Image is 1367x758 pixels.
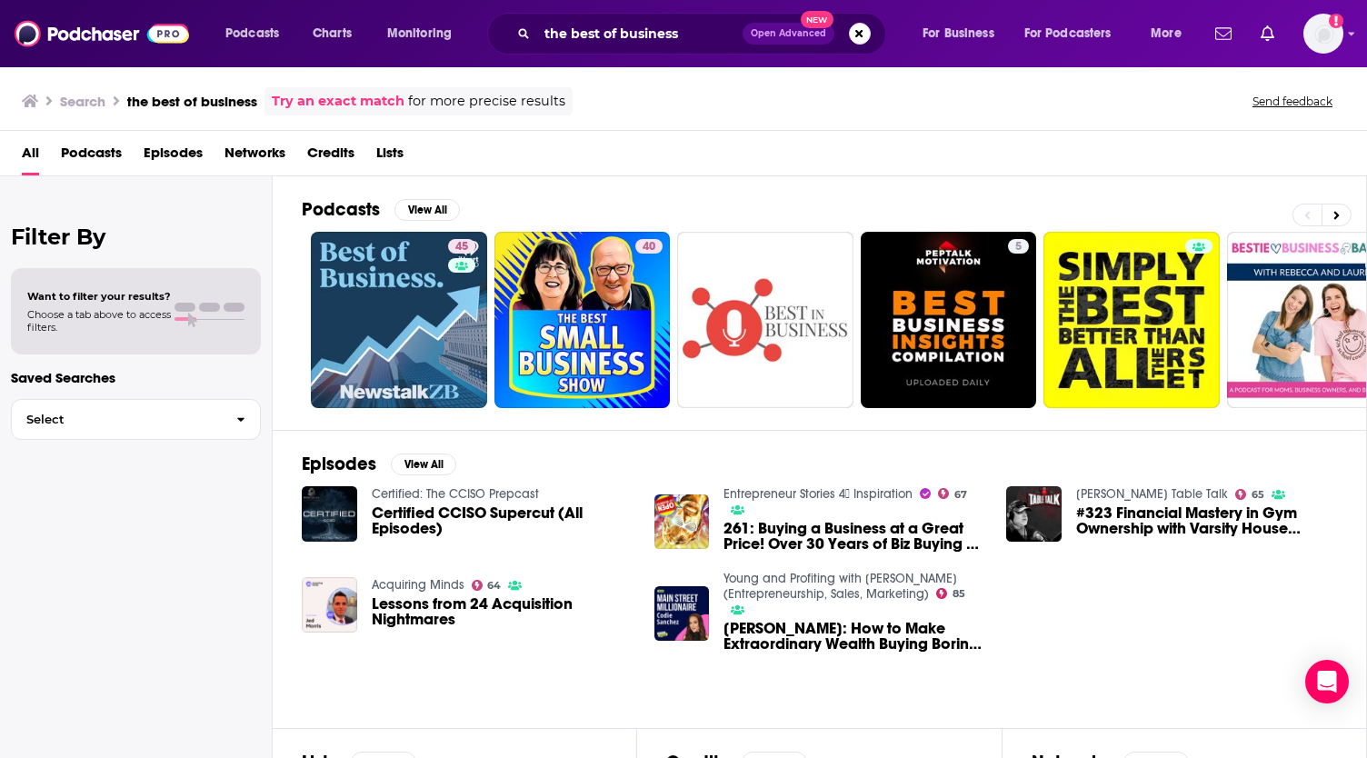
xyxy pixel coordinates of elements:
[144,138,203,175] a: Episodes
[1013,19,1138,48] button: open menu
[1006,486,1062,542] img: #323 Financial Mastery in Gym Ownership with Varsity House Founders | Joe Riggio + Dan Goodman, D...
[723,521,984,552] a: 261: Buying a Business at a Great Price! Over 30 Years of Biz Buying & Selling - Richard Parker o...
[1151,21,1182,46] span: More
[910,19,1017,48] button: open menu
[376,138,404,175] a: Lists
[751,29,826,38] span: Open Advanced
[394,199,460,221] button: View All
[60,93,105,110] h3: Search
[272,91,404,112] a: Try an exact match
[1252,491,1264,499] span: 65
[12,414,222,425] span: Select
[307,138,354,175] a: Credits
[654,494,710,550] img: 261: Buying a Business at a Great Price! Over 30 Years of Biz Buying & Selling - Richard Parker o...
[494,232,671,408] a: 40
[537,19,743,48] input: Search podcasts, credits, & more...
[954,491,967,499] span: 67
[225,21,279,46] span: Podcasts
[301,19,363,48] a: Charts
[11,369,261,386] p: Saved Searches
[654,586,710,642] img: Codie Sanchez: How to Make Extraordinary Wealth Buying Boring Businesses | Finance | E320
[1329,14,1343,28] svg: Add a profile image
[27,290,171,303] span: Want to filter your results?
[408,91,565,112] span: for more precise results
[455,238,468,256] span: 45
[472,580,502,591] a: 64
[1305,660,1349,703] div: Open Intercom Messenger
[15,16,189,51] img: Podchaser - Follow, Share and Rate Podcasts
[938,488,967,499] a: 67
[1303,14,1343,54] span: Logged in as lucyneubeck
[953,590,965,598] span: 85
[936,588,965,599] a: 85
[1303,14,1343,54] img: User Profile
[61,138,122,175] a: Podcasts
[302,577,357,633] img: Lessons from 24 Acquisition Nightmares
[302,198,380,221] h2: Podcasts
[723,486,913,502] a: Entrepreneur Stories 4⃣ Inspiration
[723,621,984,652] a: Codie Sanchez: How to Make Extraordinary Wealth Buying Boring Businesses | Finance | E320
[448,239,475,254] a: 45
[372,505,633,536] a: Certified CCISO Supercut (All Episodes)
[372,577,464,593] a: Acquiring Minds
[743,23,834,45] button: Open AdvancedNew
[1138,19,1204,48] button: open menu
[11,224,261,250] h2: Filter By
[1247,94,1338,109] button: Send feedback
[391,454,456,475] button: View All
[487,582,501,590] span: 64
[372,596,633,627] a: Lessons from 24 Acquisition Nightmares
[302,453,376,475] h2: Episodes
[372,486,539,502] a: Certified: The CCISO Prepcast
[1303,14,1343,54] button: Show profile menu
[22,138,39,175] a: All
[374,19,475,48] button: open menu
[127,93,257,110] h3: the best of business
[311,232,487,408] a: 45
[801,11,833,28] span: New
[861,232,1037,408] a: 5
[27,308,171,334] span: Choose a tab above to access filters.
[1076,505,1337,536] span: #323 Financial Mastery in Gym Ownership with Varsity House Founders | [PERSON_NAME] + [PERSON_NAM...
[643,238,655,256] span: 40
[1076,505,1337,536] a: #323 Financial Mastery in Gym Ownership with Varsity House Founders | Joe Riggio + Dan Goodman, D...
[1076,486,1228,502] a: Dave Tate's Table Talk
[1024,21,1112,46] span: For Podcasters
[213,19,303,48] button: open menu
[923,21,994,46] span: For Business
[635,239,663,254] a: 40
[302,486,357,542] img: Certified CCISO Supercut (All Episodes)
[313,21,352,46] span: Charts
[1015,238,1022,256] span: 5
[723,571,957,602] a: Young and Profiting with Hala Taha (Entrepreneurship, Sales, Marketing)
[723,621,984,652] span: [PERSON_NAME]: How to Make Extraordinary Wealth Buying Boring Businesses | Finance | E320
[1008,239,1029,254] a: 5
[225,138,285,175] a: Networks
[387,21,452,46] span: Monitoring
[1235,489,1264,500] a: 65
[1253,18,1282,49] a: Show notifications dropdown
[723,521,984,552] span: 261: Buying a Business at a Great Price! Over 30 Years of Biz Buying & Selling - [PERSON_NAME] of...
[1208,18,1239,49] a: Show notifications dropdown
[11,399,261,440] button: Select
[302,453,456,475] a: EpisodesView All
[504,13,903,55] div: Search podcasts, credits, & more...
[302,198,460,221] a: PodcastsView All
